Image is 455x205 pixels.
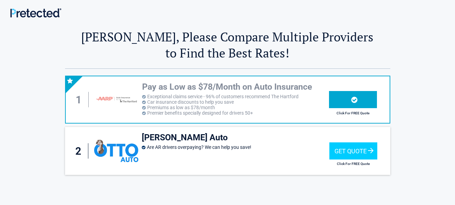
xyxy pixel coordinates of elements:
[142,81,329,93] h3: Pay as Low as $78/Month on Auto Insurance
[142,144,329,150] li: Are AR drivers overpaying? We can help you save!
[94,140,138,162] img: ottoinsurance's logo
[65,29,390,61] h2: [PERSON_NAME], Please Compare Multiple Providers to Find the Best Rates!
[329,162,377,166] h2: Click For FREE Quote
[329,142,377,159] div: Get Quote
[142,99,329,105] li: Car insurance discounts to help you save
[94,89,138,110] img: thehartford's logo
[10,8,61,17] img: Main Logo
[329,111,377,115] h2: Click For FREE Quote
[142,105,329,110] li: Premiums as low as $78/month
[142,94,329,99] li: Exceptional claims service - 96% of customers recommend The Hartford
[72,143,88,159] div: 2
[142,110,329,116] li: Premier benefits specially designed for drivers 50+
[73,92,89,107] div: 1
[142,132,329,143] h3: [PERSON_NAME] Auto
